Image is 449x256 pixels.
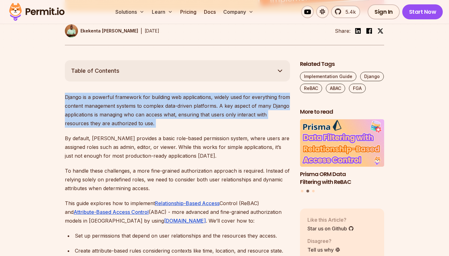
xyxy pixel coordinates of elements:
h3: Prisma ORM Data Filtering with ReBAC [300,170,384,186]
a: ABAC [326,84,345,93]
a: Prisma ORM Data Filtering with ReBACPrisma ORM Data Filtering with ReBAC [300,119,384,186]
div: Create attribute-based rules considering contexts like time, location, and resource state. [75,246,290,255]
span: Table of Contents [71,66,119,75]
button: Go to slide 3 [312,190,315,192]
button: Company [221,6,256,18]
button: Go to slide 1 [301,190,303,192]
a: Ekekenta [PERSON_NAME] [65,24,138,37]
button: Solutions [113,6,147,18]
a: Attribute-Based Access Control [74,209,149,215]
li: 2 of 3 [300,119,384,186]
p: To handle these challenges, a more fine-grained authorization approach is required. Instead of re... [65,166,290,193]
img: twitter [377,28,384,34]
a: ReBAC [300,84,322,93]
p: Ekekenta [PERSON_NAME] [80,28,138,34]
img: Ekekenta Clinton [65,24,78,37]
button: Table of Contents [65,60,290,81]
p: This guide explores how to implement Control (ReBAC) and (ABAC) - more advanced and fine-grained ... [65,199,290,225]
h2: More to read [300,108,384,116]
img: linkedin [354,27,362,35]
a: FGA [349,84,366,93]
p: Django is a powerful framework for building web applications, widely used for everything from con... [65,93,290,128]
a: Django [360,72,384,81]
a: Relationship-Based Access [155,200,220,206]
img: facebook [365,27,373,35]
p: Disagree? [307,237,340,245]
a: Start Now [402,4,443,19]
time: [DATE] [145,28,159,33]
button: Go to slide 2 [307,190,309,193]
a: Tell us why [307,246,340,254]
a: Star us on Github [307,225,354,232]
p: By default, [PERSON_NAME] provides a basic role-based permission system, where users are assigned... [65,134,290,160]
span: 5.4k [342,8,356,16]
img: Permit logo [6,1,67,22]
a: [DOMAIN_NAME] [164,218,206,224]
li: Share: [335,27,350,35]
a: 5.4k [331,6,360,18]
div: Set up permissions that depend on user relationships and the resources they access. [75,231,290,240]
a: Docs [201,6,218,18]
a: Pricing [178,6,199,18]
a: Sign In [368,4,400,19]
button: Learn [149,6,175,18]
div: Posts [300,119,384,193]
h2: Related Tags [300,60,384,68]
p: Like this Article? [307,216,354,224]
a: Implementation Guide [300,72,356,81]
div: | [141,27,142,35]
img: Prisma ORM Data Filtering with ReBAC [300,119,384,167]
